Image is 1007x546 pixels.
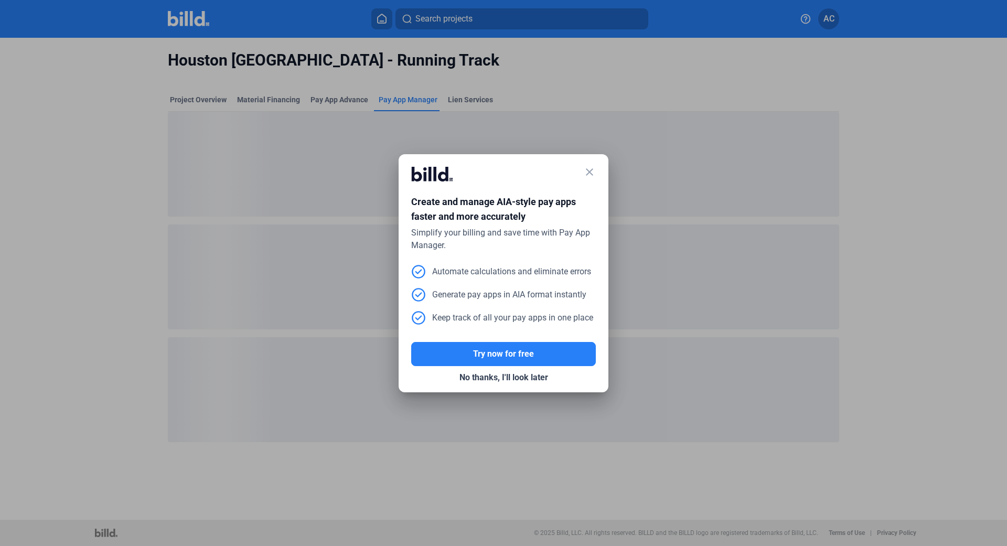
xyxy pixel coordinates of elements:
div: Automate calculations and eliminate errors [411,264,591,279]
div: Simplify your billing and save time with Pay App Manager. [411,227,596,252]
mat-icon: close [583,166,596,178]
button: No thanks, I'll look later [411,366,596,389]
div: Generate pay apps in AIA format instantly [411,287,586,302]
div: Create and manage AIA-style pay apps faster and more accurately [411,195,596,227]
div: Keep track of all your pay apps in one place [411,311,593,325]
button: Try now for free [411,342,596,366]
